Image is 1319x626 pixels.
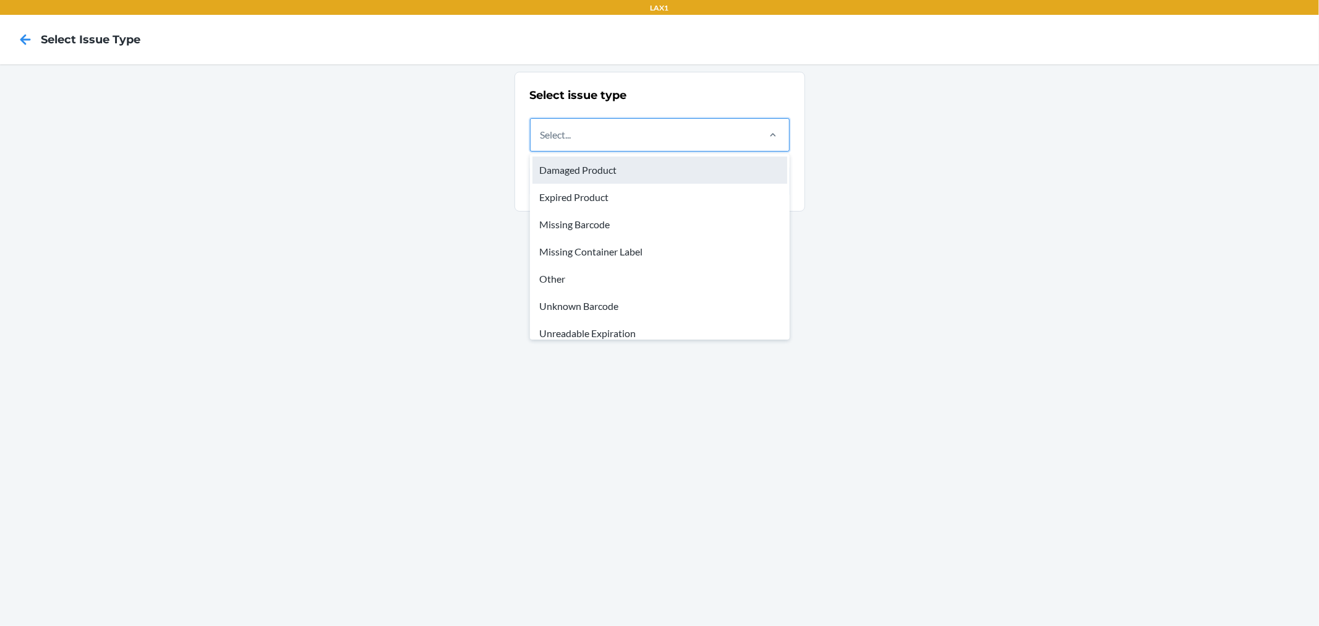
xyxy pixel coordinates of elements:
div: Damaged Product [532,156,787,184]
div: Missing Barcode [532,211,787,238]
div: Missing Container Label [532,238,787,265]
div: Unreadable Expiration [532,320,787,347]
h4: Select Issue Type [41,32,140,48]
div: Expired Product [532,184,787,211]
p: LAX1 [651,2,669,14]
div: Select... [540,127,571,142]
h2: Select issue type [530,87,790,103]
div: Other [532,265,787,293]
div: Unknown Barcode [532,293,787,320]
